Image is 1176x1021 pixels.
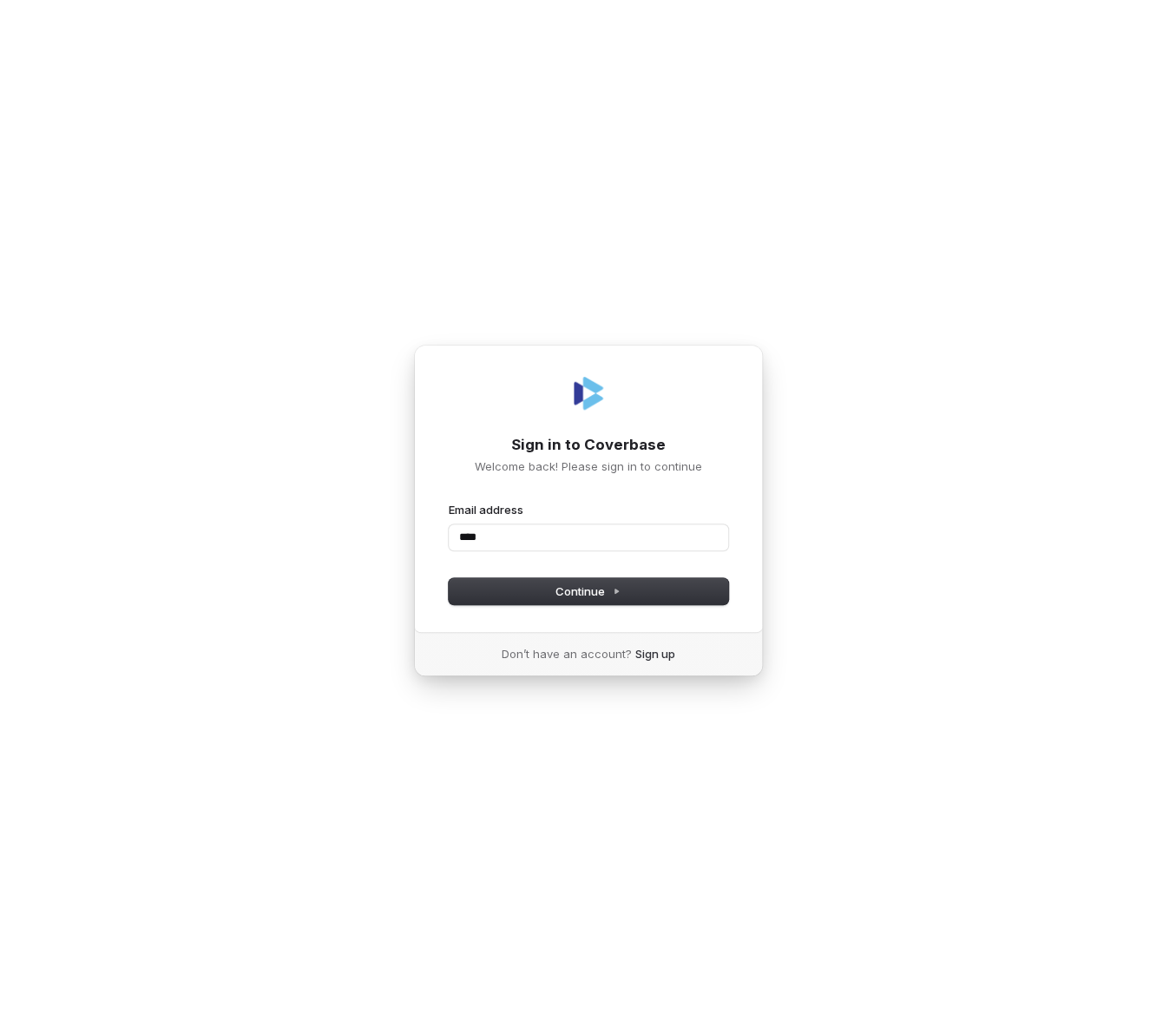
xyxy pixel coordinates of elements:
[449,435,728,456] h1: Sign in to Coverbase
[449,578,728,604] button: Continue
[449,458,728,474] p: Welcome back! Please sign in to continue
[449,502,523,517] label: Email address
[555,583,621,599] span: Continue
[502,646,632,662] span: Don’t have an account?
[568,372,609,414] img: Coverbase
[635,646,675,662] a: Sign up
